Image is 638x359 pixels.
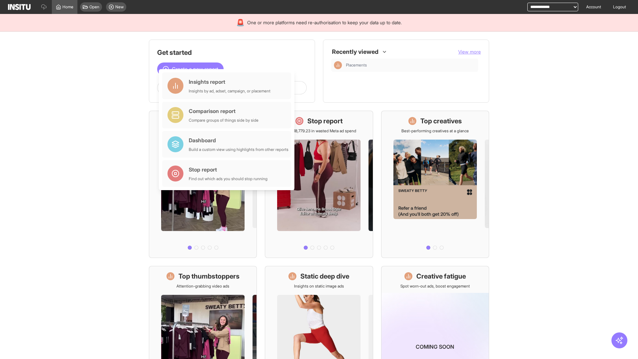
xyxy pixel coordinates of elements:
[307,116,343,126] h1: Stop report
[115,4,124,10] span: New
[189,147,288,152] div: Build a custom view using highlights from other reports
[157,48,307,57] h1: Get started
[172,65,218,73] span: Create a new report
[346,62,367,68] span: Placements
[294,284,344,289] p: Insights on static image ads
[189,88,270,94] div: Insights by ad, adset, campaign, or placement
[178,272,240,281] h1: Top thumbstoppers
[189,107,259,115] div: Comparison report
[236,18,245,27] div: 🚨
[189,118,259,123] div: Compare groups of things side by side
[149,111,257,258] a: What's live nowSee all active ads instantly
[334,61,342,69] div: Insights
[62,4,73,10] span: Home
[346,62,476,68] span: Placements
[265,111,373,258] a: Stop reportSave £18,779.23 in wasted Meta ad spend
[300,272,349,281] h1: Static deep dive
[189,78,270,86] div: Insights report
[401,128,469,134] p: Best-performing creatives at a glance
[157,62,224,76] button: Create a new report
[247,19,402,26] span: One or more platforms need re-authorisation to keep your data up to date.
[458,49,481,55] button: View more
[189,166,267,174] div: Stop report
[381,111,489,258] a: Top creativesBest-performing creatives at a glance
[189,136,288,144] div: Dashboard
[189,176,267,181] div: Find out which ads you should stop running
[282,128,356,134] p: Save £18,779.23 in wasted Meta ad spend
[176,284,229,289] p: Attention-grabbing video ads
[8,4,31,10] img: Logo
[89,4,99,10] span: Open
[420,116,462,126] h1: Top creatives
